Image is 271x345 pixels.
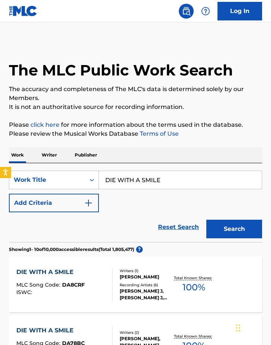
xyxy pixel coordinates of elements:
div: Writers ( 2 ) [120,330,173,335]
form: Search Form [9,171,262,242]
span: 100 % [183,281,205,294]
div: Help [198,4,213,19]
p: Please for more information about the terms used in the database. [9,120,262,129]
div: Writers ( 1 ) [120,268,173,274]
p: Please review the Musical Works Database [9,129,262,138]
iframe: Chat Widget [234,309,271,345]
p: Writer [39,147,59,163]
button: Search [206,220,262,238]
span: MLC Song Code : [16,281,62,288]
p: The accuracy and completeness of The MLC's data is determined solely by our Members. [9,85,262,103]
div: Work Title [14,175,81,184]
img: search [182,7,191,16]
div: DIE WITH A SMILE [16,268,85,277]
p: Showing 1 - 10 of 10,000 accessible results (Total 1,805,477 ) [9,246,134,253]
a: Log In [217,2,262,20]
div: [PERSON_NAME] J, [PERSON_NAME] J, [PERSON_NAME] J, [PERSON_NAME] J, [PERSON_NAME] J [120,288,173,301]
img: MLC Logo [9,6,38,16]
a: Public Search [179,4,194,19]
a: click here [30,121,59,128]
p: It is not an authoritative source for recording information. [9,103,262,112]
a: Reset Search [154,219,203,235]
a: Terms of Use [138,130,179,137]
p: Work [9,147,26,163]
div: [PERSON_NAME] [120,274,173,280]
div: DIE WITH A SMILE [16,326,85,335]
a: DIE WITH A SMILEMLC Song Code:DA8CRFISWC:Writers (1)[PERSON_NAME]Recording Artists (6)[PERSON_NAM... [9,257,262,312]
div: Drag [236,317,241,339]
span: ? [136,246,143,253]
span: DA8CRF [62,281,85,288]
p: Publisher [72,147,99,163]
h1: The MLC Public Work Search [9,61,233,80]
p: Total Known Shares: [174,333,214,339]
button: Add Criteria [9,194,99,212]
span: ISWC : [16,289,34,296]
img: 9d2ae6d4665cec9f34b9.svg [84,199,93,207]
p: Total Known Shares: [174,275,214,281]
img: help [201,7,210,16]
div: Recording Artists ( 6 ) [120,282,173,288]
